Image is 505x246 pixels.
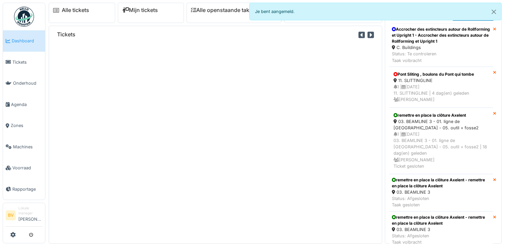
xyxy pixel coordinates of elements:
div: 11. SLITTINGLINE [394,77,489,84]
div: 1 | [DATE] 11. SLITTINGLINE | 4 dag(en) geleden [PERSON_NAME] [394,84,489,103]
div: Pont Sliting , boulons du Pont qui tombe [394,71,489,77]
h6: Tickets [57,31,75,38]
a: Alle tickets [62,7,89,13]
button: Close [486,3,501,21]
div: Lokale manager [18,206,42,216]
div: 03. BEAMLINE 3 - 01. ligne de [GEOGRAPHIC_DATA] - 05. outil + fosse2 [394,118,489,131]
a: Tickets [3,52,45,73]
span: Voorraad [12,165,42,171]
div: Status: Afgesloten Taak volbracht [392,233,490,245]
a: BV Lokale manager[PERSON_NAME] [6,206,42,227]
a: Machines [3,136,45,158]
div: Accrocher des extincteurs autour de Rollforming et Upright 1 - Accrocher des extincteurs autour d... [392,26,490,44]
span: Agenda [11,101,42,108]
div: Status: Te controleren Taak volbracht [392,51,490,63]
span: Zones [11,122,42,129]
div: C. Buildings [392,44,490,51]
a: Dashboard [3,30,45,52]
div: 03. BEAMLINE 3 [392,226,490,233]
a: Pont Sliting , boulons du Pont qui tombe 11. SLITTINGLINE 1 |[DATE]11. SLITTINGLINE | 4 dag(en) g... [389,67,493,108]
span: Machines [13,144,42,150]
div: remettre en place la clôture Axelent - remettre en place la clôture Axelent [392,177,490,189]
div: Je bent aangemeld. [249,3,502,20]
a: Accrocher des extincteurs autour de Rollforming et Upright 1 - Accrocher des extincteurs autour d... [389,23,493,67]
span: Tickets [12,59,42,65]
a: remettre en place la clôture Axelent - remettre en place la clôture Axelent 03. BEAMLINE 3 Status... [389,174,493,211]
a: Alle openstaande taken [191,7,256,13]
div: remettre en place la clôture Axelent - remettre en place la clôture Axelent [392,214,490,226]
a: Agenda [3,94,45,115]
div: 03. BEAMLINE 3 [392,189,490,195]
a: remettre en place la clôture Axelent 03. BEAMLINE 3 - 01. ligne de [GEOGRAPHIC_DATA] - 05. outil ... [389,108,493,174]
span: Dashboard [12,38,42,44]
div: Status: Afgesloten Taak gesloten [392,195,490,208]
span: Onderhoud [13,80,42,86]
div: 1 | [DATE] 03. BEAMLINE 3 - 01. ligne de [GEOGRAPHIC_DATA] - 05. outil + fosse2 | 18 dag(en) gele... [394,131,489,169]
a: Zones [3,115,45,136]
div: remettre en place la clôture Axelent [394,112,489,118]
a: Rapportage [3,179,45,200]
a: Mijn tickets [122,7,158,13]
li: [PERSON_NAME] [18,206,42,225]
img: Badge_color-CXgf-gQk.svg [14,7,34,27]
a: Onderhoud [3,73,45,94]
span: Rapportage [12,186,42,192]
li: BV [6,210,16,220]
a: Voorraad [3,157,45,179]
